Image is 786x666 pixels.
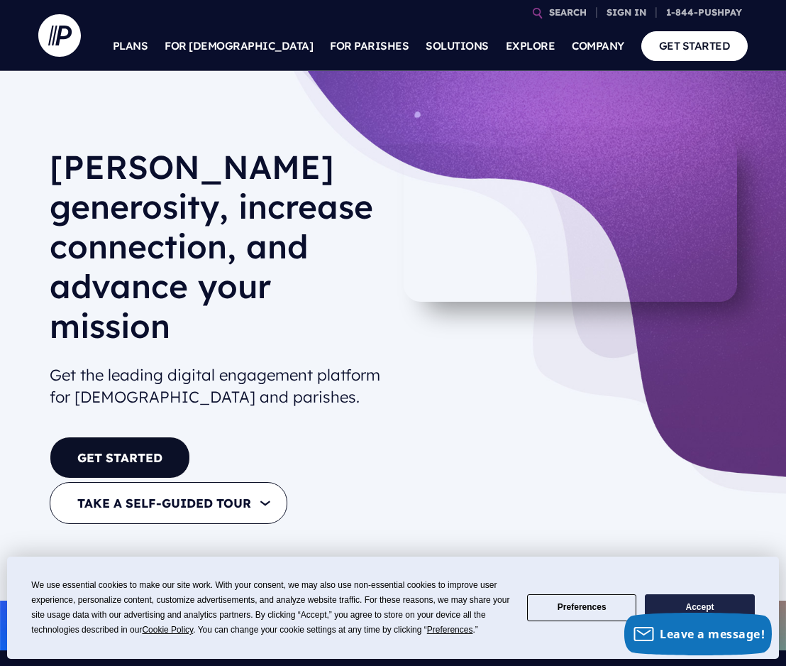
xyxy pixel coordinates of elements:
[641,31,748,60] a: GET STARTED
[31,578,510,638] div: We use essential cookies to make our site work. With your consent, we may also use non-essential ...
[645,594,754,622] button: Accept
[113,21,148,71] a: PLANS
[50,359,382,414] h2: Get the leading digital engagement platform for [DEMOGRAPHIC_DATA] and parishes.
[50,437,190,479] a: GET STARTED
[50,482,287,524] button: TAKE A SELF-GUIDED TOUR
[50,147,382,357] h1: [PERSON_NAME] generosity, increase connection, and advance your mission
[506,21,555,71] a: EXPLORE
[527,594,636,622] button: Preferences
[142,625,193,635] span: Cookie Policy
[572,21,624,71] a: COMPANY
[427,625,473,635] span: Preferences
[624,613,772,655] button: Leave a message!
[660,626,765,642] span: Leave a message!
[7,557,779,659] div: Cookie Consent Prompt
[426,21,489,71] a: SOLUTIONS
[330,21,409,71] a: FOR PARISHES
[165,21,313,71] a: FOR [DEMOGRAPHIC_DATA]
